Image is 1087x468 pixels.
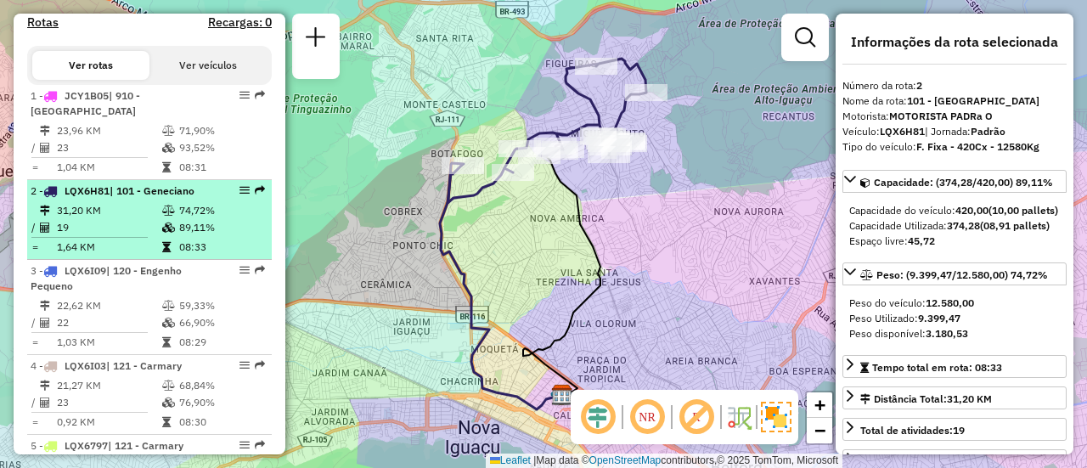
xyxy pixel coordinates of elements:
i: % de utilização da cubagem [162,223,175,233]
i: Tempo total em rota [162,337,171,347]
td: 31,20 KM [56,202,161,219]
strong: MOTORISTA PADRa O [889,110,993,122]
span: − [814,420,825,441]
span: 5 - [31,439,183,452]
td: 0,92 KM [56,414,161,431]
span: Tempo total em rota: 08:33 [872,361,1002,374]
span: LQX6I09 [65,264,106,277]
td: 19 [56,219,161,236]
img: CDD Nova Iguaçu [551,384,573,406]
a: Total de atividades:19 [842,418,1067,441]
span: Exibir rótulo [676,397,717,437]
i: Total de Atividades [40,318,50,328]
strong: Padrão [971,125,1005,138]
div: Motorista: [842,109,1067,124]
td: 1,04 KM [56,159,161,176]
a: Zoom in [807,392,832,418]
i: % de utilização do peso [162,126,175,136]
span: Total de atividades: [860,424,965,437]
td: = [31,239,39,256]
td: 68,84% [178,377,264,394]
span: 4 - [31,359,182,372]
em: Opções [239,360,250,370]
a: Rotas [27,15,59,30]
strong: 101 - [GEOGRAPHIC_DATA] [907,94,1039,107]
i: Total de Atividades [40,223,50,233]
strong: (10,00 pallets) [988,204,1058,217]
td: 22,62 KM [56,297,161,314]
td: = [31,414,39,431]
td: 08:31 [178,159,264,176]
a: OpenStreetMap [589,454,662,466]
div: Nome da rota: [842,93,1067,109]
a: Tempo total em rota: 08:33 [842,355,1067,378]
td: 23 [56,139,161,156]
span: LQX6797 [65,439,108,452]
td: 93,52% [178,139,264,156]
span: 2 - [31,184,194,197]
span: | [533,454,536,466]
i: Tempo total em rota [162,162,171,172]
td: 59,33% [178,297,264,314]
td: 23,96 KM [56,122,161,139]
td: 23 [56,394,161,411]
td: = [31,334,39,351]
button: Ver rotas [32,51,149,80]
button: Ver veículos [149,51,267,80]
span: | 121 - Carmary [108,439,183,452]
td: / [31,394,39,411]
td: / [31,314,39,331]
td: = [31,159,39,176]
span: LQX6H81 [65,184,110,197]
span: 31,20 KM [947,392,992,405]
i: % de utilização da cubagem [162,318,175,328]
td: 08:29 [178,334,264,351]
i: Total de Atividades [40,143,50,153]
div: Capacidade: (374,28/420,00) 89,11% [842,196,1067,256]
strong: LQX6H81 [880,125,925,138]
img: Fluxo de ruas [725,403,752,431]
div: Espaço livre: [849,234,1060,249]
div: Tipo do veículo: [842,139,1067,155]
em: Rota exportada [255,360,265,370]
strong: 3.180,53 [926,327,968,340]
a: Exibir filtros [788,20,822,54]
div: Peso Utilizado: [849,311,1060,326]
img: Exibir/Ocultar setores [761,402,791,432]
i: Distância Total [40,206,50,216]
td: 66,90% [178,314,264,331]
strong: (08,91 pallets) [980,219,1050,232]
a: Capacidade: (374,28/420,00) 89,11% [842,170,1067,193]
strong: 45,72 [908,234,935,247]
span: | 101 - Geneciano [110,184,194,197]
strong: 374,28 [947,219,980,232]
a: Distância Total:31,20 KM [842,386,1067,409]
td: 08:30 [178,414,264,431]
strong: 12.580,00 [926,296,974,309]
span: Ocultar deslocamento [577,397,618,437]
span: | Jornada: [925,125,1005,138]
td: 08:33 [178,239,264,256]
strong: 9.399,47 [918,312,960,324]
div: Capacidade Utilizada: [849,218,1060,234]
td: 76,90% [178,394,264,411]
a: Leaflet [490,454,531,466]
em: Opções [239,440,250,450]
em: Opções [239,185,250,195]
td: 22 [56,314,161,331]
span: Capacidade: (374,28/420,00) 89,11% [874,176,1053,189]
td: 89,11% [178,219,264,236]
em: Rota exportada [255,185,265,195]
td: 1,03 KM [56,334,161,351]
i: % de utilização do peso [162,381,175,391]
td: / [31,139,39,156]
a: Zoom out [807,418,832,443]
strong: 420,00 [955,204,988,217]
td: 1,64 KM [56,239,161,256]
img: FadNig [550,384,572,406]
i: % de utilização do peso [162,301,175,311]
span: Ocultar NR [627,397,667,437]
div: Capacidade do veículo: [849,203,1060,218]
i: Tempo total em rota [162,417,171,427]
h4: Recargas: 0 [208,15,272,30]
